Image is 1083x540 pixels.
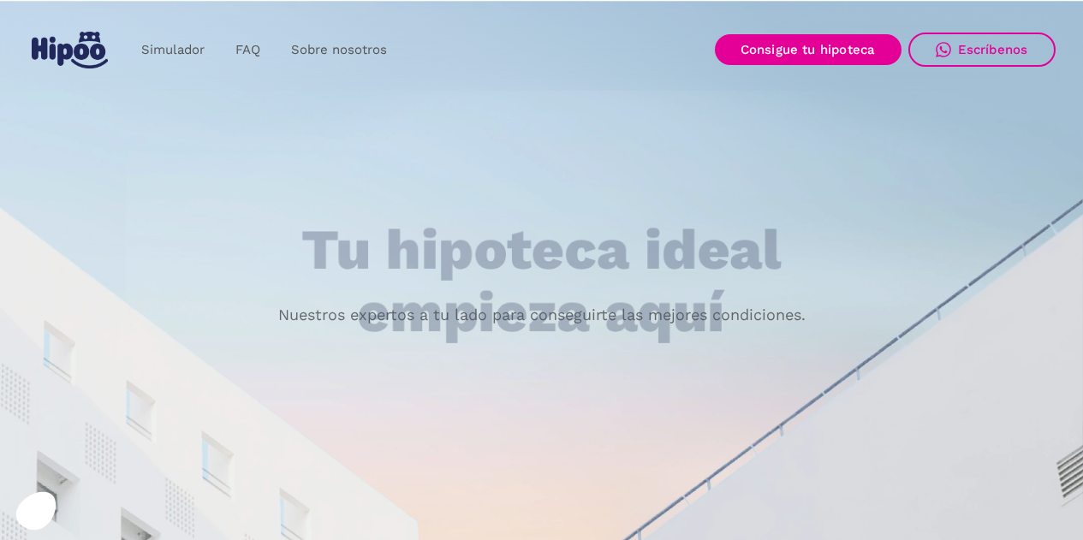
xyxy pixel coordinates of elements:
div: Escríbenos [958,42,1028,57]
a: Simulador [126,33,220,67]
a: Escríbenos [908,33,1056,67]
a: Sobre nosotros [276,33,402,67]
a: Consigue tu hipoteca [715,34,902,65]
h1: Tu hipoteca ideal empieza aquí [217,219,866,343]
a: FAQ [220,33,276,67]
a: home [28,25,112,75]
